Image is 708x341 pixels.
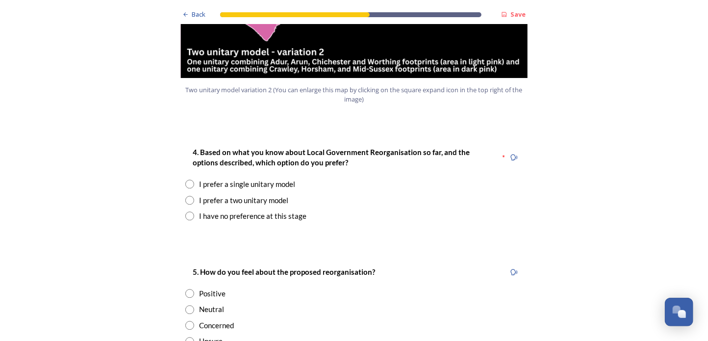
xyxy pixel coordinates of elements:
strong: Save [510,10,526,19]
span: Back [192,10,205,19]
div: I prefer a single unitary model [199,179,295,190]
strong: 5. How do you feel about the proposed reorganisation? [193,267,375,276]
strong: 4. Based on what you know about Local Government Reorganisation so far, and the options described... [193,148,471,167]
div: I have no preference at this stage [199,210,306,222]
div: Neutral [199,304,224,315]
div: Positive [199,288,226,299]
div: I prefer a two unitary model [199,195,288,206]
span: Two unitary model variation 2 (You can enlarge this map by clicking on the square expand icon in ... [185,85,523,104]
button: Open Chat [665,298,693,326]
div: Concerned [199,320,234,331]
